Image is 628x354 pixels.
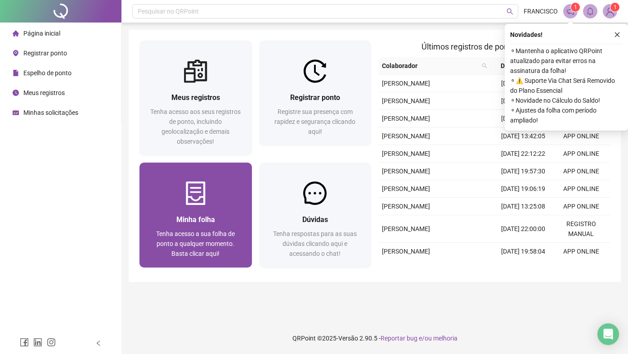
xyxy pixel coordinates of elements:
span: Colaborador [382,61,478,71]
td: APP ONLINE [552,198,610,215]
span: Versão [338,335,358,342]
span: home [13,30,19,36]
td: [DATE] 22:30:54 [494,75,552,92]
span: Tenha acesso a sua folha de ponto a qualquer momento. Basta clicar aqui! [156,230,235,257]
span: Novidades ! [510,30,543,40]
span: close [614,32,620,38]
td: [DATE] 13:42:05 [494,127,552,145]
span: left [95,340,102,346]
span: Registrar ponto [290,93,340,102]
td: REGISTRO MANUAL [552,215,610,243]
span: Registrar ponto [23,50,67,57]
span: file [13,70,19,76]
span: search [507,8,513,15]
span: FRANCISCO [524,6,558,16]
td: [DATE] 22:00:00 [494,215,552,243]
span: schedule [13,109,19,116]
footer: QRPoint © 2025 - 2.90.5 - [121,322,628,354]
span: [PERSON_NAME] [382,150,430,157]
span: [PERSON_NAME] [382,185,430,192]
span: Tenha respostas para as suas dúvidas clicando aqui e acessando o chat! [273,230,357,257]
span: [PERSON_NAME] [382,168,430,175]
span: Dúvidas [302,215,328,224]
td: APP ONLINE [552,163,610,180]
span: [PERSON_NAME] [382,97,430,104]
span: [PERSON_NAME] [382,132,430,140]
span: facebook [20,338,29,347]
sup: 1 [571,3,580,12]
th: Data/Hora [491,57,547,75]
span: ⚬ ⚠️ Suporte Via Chat Será Removido do Plano Essencial [510,76,623,95]
td: APP ONLINE [552,243,610,260]
span: [PERSON_NAME] [382,203,430,210]
span: Minha folha [176,215,215,224]
span: ⚬ Novidade no Cálculo do Saldo! [510,95,623,105]
span: [PERSON_NAME] [382,225,430,232]
span: ⚬ Mantenha o aplicativo QRPoint atualizado para evitar erros na assinatura da folha! [510,46,623,76]
span: Reportar bug e/ou melhoria [381,335,458,342]
td: [DATE] 20:45:46 [494,110,552,127]
span: linkedin [33,338,42,347]
span: 1 [614,4,617,10]
td: [DATE] 19:57:30 [494,163,552,180]
td: APP ONLINE [552,180,610,198]
span: Data/Hora [494,61,536,71]
img: 88472 [603,5,617,18]
span: Minhas solicitações [23,109,78,116]
span: Últimos registros de ponto sincronizados [422,42,567,51]
a: Minha folhaTenha acesso a sua folha de ponto a qualquer momento. Basta clicar aqui! [139,163,252,268]
span: Página inicial [23,30,60,37]
span: environment [13,50,19,56]
span: Meus registros [171,93,220,102]
span: notification [566,7,574,15]
span: instagram [47,338,56,347]
span: Registre sua presença com rapidez e segurança clicando aqui! [274,108,355,135]
a: Meus registrosTenha acesso aos seus registros de ponto, incluindo geolocalização e demais observa... [139,41,252,155]
span: [PERSON_NAME] [382,115,430,122]
td: [DATE] 13:25:08 [494,198,552,215]
td: APP ONLINE [552,127,610,145]
span: Meus registros [23,89,65,96]
div: Open Intercom Messenger [597,323,619,345]
span: clock-circle [13,90,19,96]
span: 1 [574,4,577,10]
td: [DATE] 21:40:04 [494,92,552,110]
td: [DATE] 22:12:22 [494,145,552,163]
span: search [482,63,487,68]
td: [DATE] 19:58:04 [494,243,552,260]
span: [PERSON_NAME] [382,248,430,255]
td: [DATE] 19:06:19 [494,180,552,198]
span: search [480,59,489,73]
span: bell [586,7,594,15]
span: Tenha acesso aos seus registros de ponto, incluindo geolocalização e demais observações! [150,108,241,145]
span: ⚬ Ajustes da folha com período ampliado! [510,105,623,125]
a: Registrar pontoRegistre sua presença com rapidez e segurança clicando aqui! [259,41,372,145]
a: DúvidasTenha respostas para as suas dúvidas clicando aqui e acessando o chat! [259,163,372,268]
span: Espelho de ponto [23,69,72,77]
sup: Atualize o seu contato no menu Meus Dados [610,3,619,12]
span: [PERSON_NAME] [382,80,430,87]
td: APP ONLINE [552,145,610,163]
